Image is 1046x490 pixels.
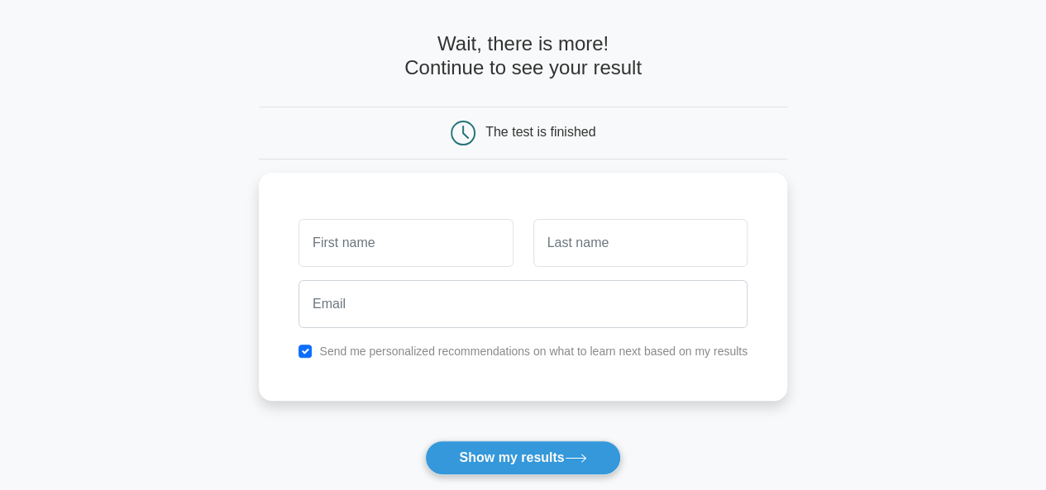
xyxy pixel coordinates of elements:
input: First name [299,219,513,267]
h4: Wait, there is more! Continue to see your result [259,32,787,80]
input: Last name [533,219,747,267]
label: Send me personalized recommendations on what to learn next based on my results [319,345,747,358]
div: The test is finished [485,125,595,139]
input: Email [299,280,747,328]
button: Show my results [425,440,620,475]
